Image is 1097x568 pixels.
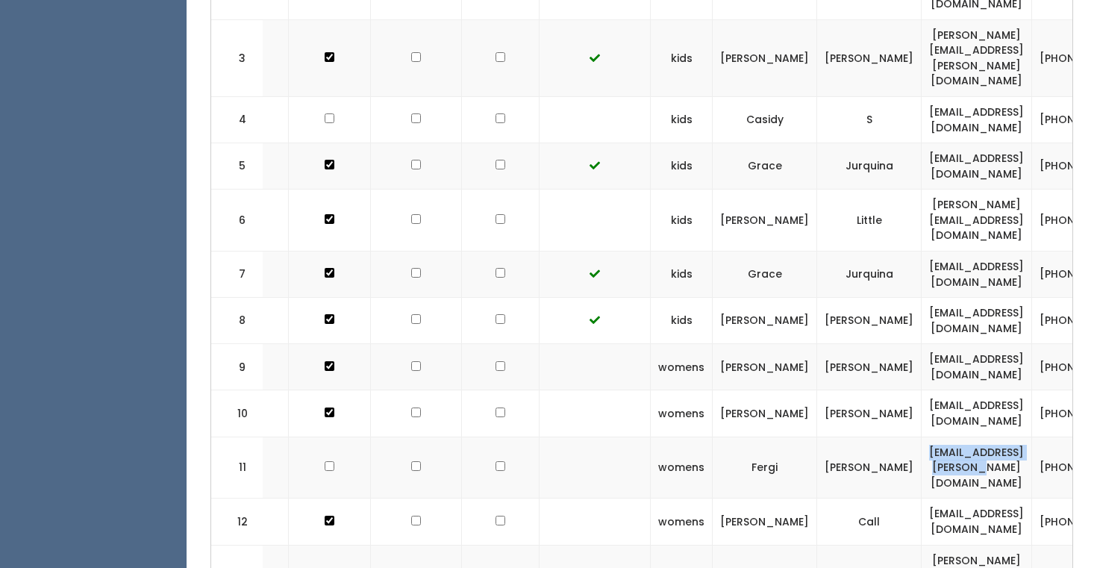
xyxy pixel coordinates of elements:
[211,344,263,390] td: 9
[922,252,1032,298] td: [EMAIL_ADDRESS][DOMAIN_NAME]
[651,499,713,545] td: womens
[713,252,817,298] td: Grace
[713,437,817,499] td: Fergi
[713,19,817,96] td: [PERSON_NAME]
[651,143,713,190] td: kids
[211,390,263,437] td: 10
[922,437,1032,499] td: [EMAIL_ADDRESS][PERSON_NAME][DOMAIN_NAME]
[713,143,817,190] td: Grace
[817,143,922,190] td: Jurquina
[713,344,817,390] td: [PERSON_NAME]
[651,298,713,344] td: kids
[817,19,922,96] td: [PERSON_NAME]
[713,96,817,143] td: Casidy
[817,437,922,499] td: [PERSON_NAME]
[651,190,713,252] td: kids
[211,499,263,545] td: 12
[922,390,1032,437] td: [EMAIL_ADDRESS][DOMAIN_NAME]
[713,190,817,252] td: [PERSON_NAME]
[922,96,1032,143] td: [EMAIL_ADDRESS][DOMAIN_NAME]
[211,19,263,96] td: 3
[211,252,263,298] td: 7
[817,252,922,298] td: Jurquina
[817,344,922,390] td: [PERSON_NAME]
[211,190,263,252] td: 6
[651,344,713,390] td: womens
[211,96,263,143] td: 4
[211,143,263,190] td: 5
[817,390,922,437] td: [PERSON_NAME]
[922,19,1032,96] td: [PERSON_NAME][EMAIL_ADDRESS][PERSON_NAME][DOMAIN_NAME]
[651,96,713,143] td: kids
[922,499,1032,545] td: [EMAIL_ADDRESS][DOMAIN_NAME]
[817,190,922,252] td: Little
[713,298,817,344] td: [PERSON_NAME]
[817,96,922,143] td: S
[922,344,1032,390] td: [EMAIL_ADDRESS][DOMAIN_NAME]
[211,437,263,499] td: 11
[651,252,713,298] td: kids
[922,143,1032,190] td: [EMAIL_ADDRESS][DOMAIN_NAME]
[713,390,817,437] td: [PERSON_NAME]
[651,437,713,499] td: womens
[651,390,713,437] td: womens
[922,298,1032,344] td: [EMAIL_ADDRESS][DOMAIN_NAME]
[211,298,263,344] td: 8
[651,19,713,96] td: kids
[817,499,922,545] td: Call
[922,190,1032,252] td: [PERSON_NAME][EMAIL_ADDRESS][DOMAIN_NAME]
[817,298,922,344] td: [PERSON_NAME]
[713,499,817,545] td: [PERSON_NAME]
